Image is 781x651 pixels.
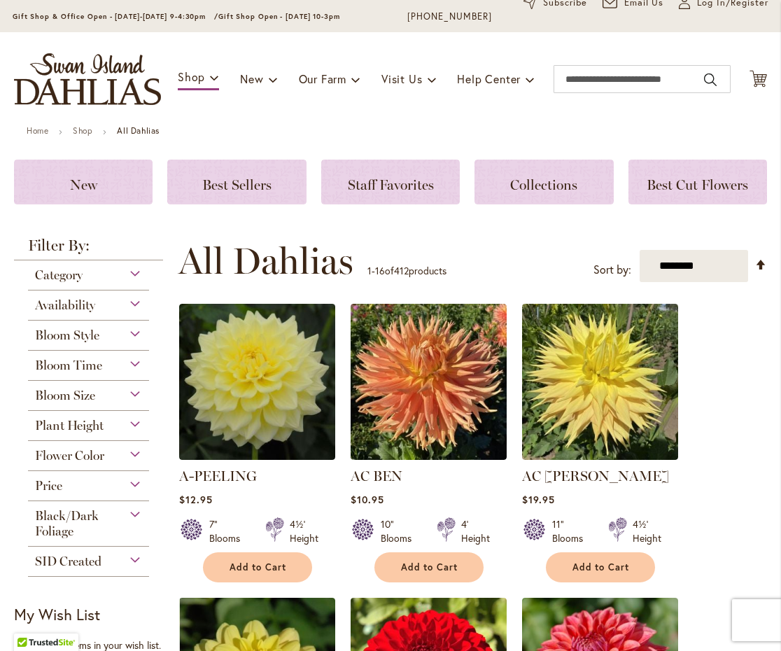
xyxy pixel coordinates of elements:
span: Black/Dark Foliage [35,508,99,539]
strong: All Dahlias [117,125,160,136]
span: 1 [367,264,372,277]
a: Collections [474,160,613,204]
span: Plant Height [35,418,104,433]
span: Collections [510,176,577,193]
a: AC [PERSON_NAME] [522,468,669,484]
span: Best Sellers [202,176,272,193]
button: Add to Cart [546,552,655,582]
a: [PHONE_NUMBER] [407,10,492,24]
span: Help Center [457,71,521,86]
span: Price [35,478,62,493]
img: AC BEN [351,304,507,460]
p: - of products [367,260,446,282]
a: AC Jeri [522,449,678,463]
span: Bloom Size [35,388,95,403]
span: Gift Shop & Office Open - [DATE]-[DATE] 9-4:30pm / [13,12,218,21]
strong: My Wish List [14,604,100,624]
a: Home [27,125,48,136]
span: Add to Cart [572,561,630,573]
span: $10.95 [351,493,384,506]
a: A-PEELING [179,468,257,484]
div: 7" Blooms [209,517,248,545]
a: Shop [73,125,92,136]
a: AC BEN [351,449,507,463]
span: SID Created [35,554,101,569]
button: Add to Cart [203,552,312,582]
button: Add to Cart [374,552,484,582]
span: Add to Cart [401,561,458,573]
div: 4½' Height [633,517,661,545]
span: Bloom Style [35,328,99,343]
div: 4½' Height [290,517,318,545]
a: New [14,160,153,204]
a: A-Peeling [179,449,335,463]
span: $12.95 [179,493,213,506]
strong: Filter By: [14,238,163,260]
iframe: Launch Accessibility Center [10,601,50,640]
span: Gift Shop Open - [DATE] 10-3pm [218,12,340,21]
span: Shop [178,69,205,84]
div: 11" Blooms [552,517,591,545]
span: 16 [375,264,385,277]
span: Staff Favorites [348,176,434,193]
span: Category [35,267,83,283]
a: Staff Favorites [321,160,460,204]
a: store logo [14,53,161,105]
span: Add to Cart [230,561,287,573]
div: 10" Blooms [381,517,420,545]
a: Best Cut Flowers [628,160,767,204]
span: $19.95 [522,493,555,506]
span: All Dahlias [178,240,353,282]
span: Visit Us [381,71,422,86]
span: Flower Color [35,448,104,463]
img: AC Jeri [522,304,678,460]
span: Availability [35,297,95,313]
span: Best Cut Flowers [647,176,748,193]
span: Our Farm [299,71,346,86]
img: A-Peeling [179,304,335,460]
a: AC BEN [351,468,402,484]
div: 4' Height [461,517,490,545]
label: Sort by: [593,257,631,283]
span: 412 [394,264,409,277]
span: Bloom Time [35,358,102,373]
span: New [240,71,263,86]
a: Best Sellers [167,160,306,204]
span: New [70,176,97,193]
